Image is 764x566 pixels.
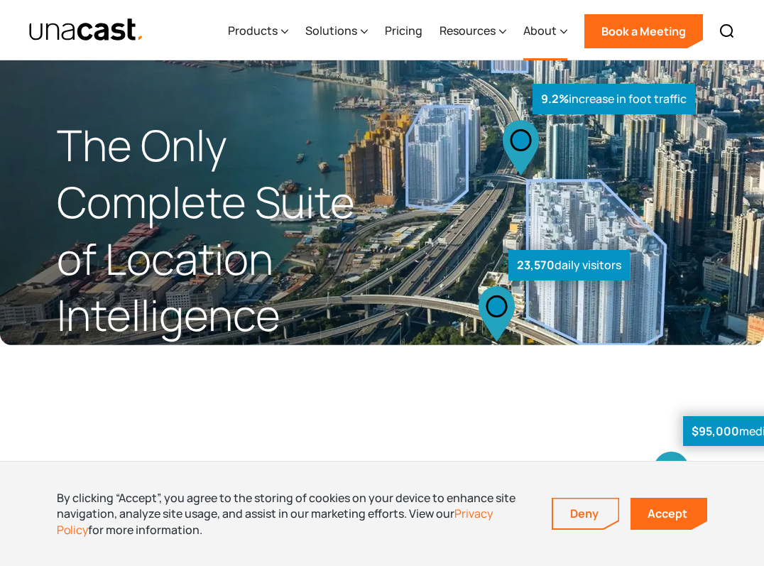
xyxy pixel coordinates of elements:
h1: The Only Complete Suite of Location Intelligence Solutions [57,117,382,401]
a: Book a Meeting [584,14,703,48]
div: About [523,2,567,60]
div: By clicking “Accept”, you agree to the storing of cookies on your device to enhance site navigati... [57,490,530,538]
strong: 9.2% [541,91,569,107]
div: Resources [440,2,506,60]
a: Privacy Policy [57,506,493,537]
a: Accept [631,498,707,530]
img: Search icon [719,23,736,40]
div: Products [228,2,288,60]
div: Resources [440,22,496,39]
div: increase in foot traffic [533,84,695,114]
p: Build better products and make smarter decisions with real-world location data. [57,412,382,455]
div: Products [228,22,278,39]
div: Solutions [305,22,357,39]
a: Pricing [385,2,422,60]
img: Unacast text logo [28,18,144,43]
strong: 23,570 [517,257,555,273]
div: Solutions [305,2,368,60]
a: Deny [553,499,618,528]
strong: $95,000 [692,423,739,439]
div: daily visitors [508,250,630,281]
div: About [523,22,557,39]
a: home [28,18,144,43]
